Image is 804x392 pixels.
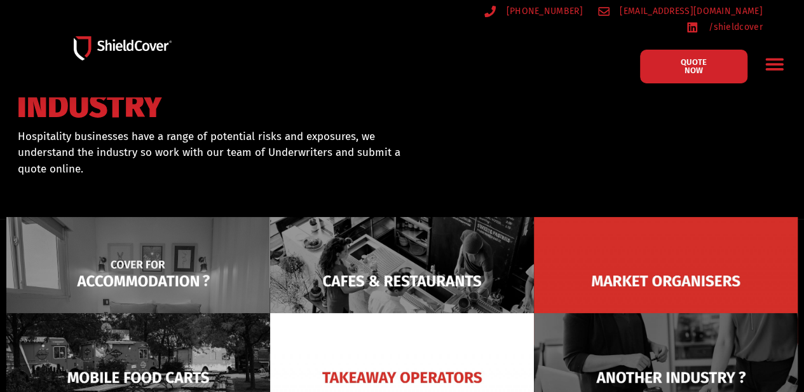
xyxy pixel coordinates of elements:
[18,129,404,178] p: Hospitality businesses have a range of potential risks and exposures, we understand the industry ...
[671,58,717,74] span: QUOTE NOW
[617,3,762,19] span: [EMAIL_ADDRESS][DOMAIN_NAME]
[598,3,763,19] a: [EMAIL_ADDRESS][DOMAIN_NAME]
[503,3,582,19] span: [PHONE_NUMBER]
[686,19,762,35] a: /shieldcover
[74,36,172,60] img: Shield-Cover-Underwriting-Australia-logo-full
[705,19,763,35] span: /shieldcover
[760,49,790,79] div: Menu Toggle
[640,50,747,83] a: QUOTE NOW
[484,3,583,19] a: [PHONE_NUMBER]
